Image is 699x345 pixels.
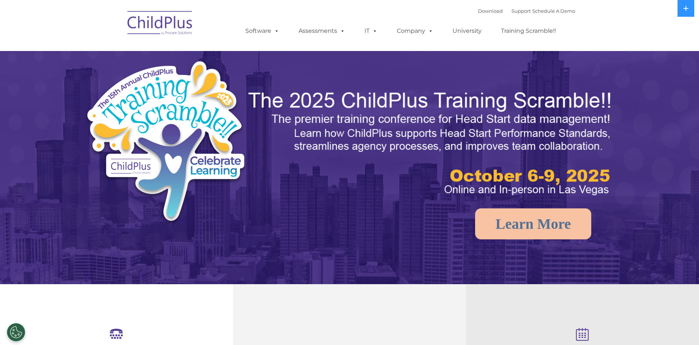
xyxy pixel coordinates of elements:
[478,8,575,14] font: |
[445,24,489,38] a: University
[238,24,287,38] a: Software
[478,8,503,14] a: Download
[475,208,591,239] a: Learn More
[532,8,575,14] a: Schedule A Demo
[7,323,25,341] button: Cookies Settings
[512,8,531,14] a: Support
[357,24,385,38] a: IT
[124,6,197,42] img: ChildPlus by Procare Solutions
[291,24,352,38] a: Assessments
[494,24,563,38] a: Training Scramble!!
[390,24,441,38] a: Company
